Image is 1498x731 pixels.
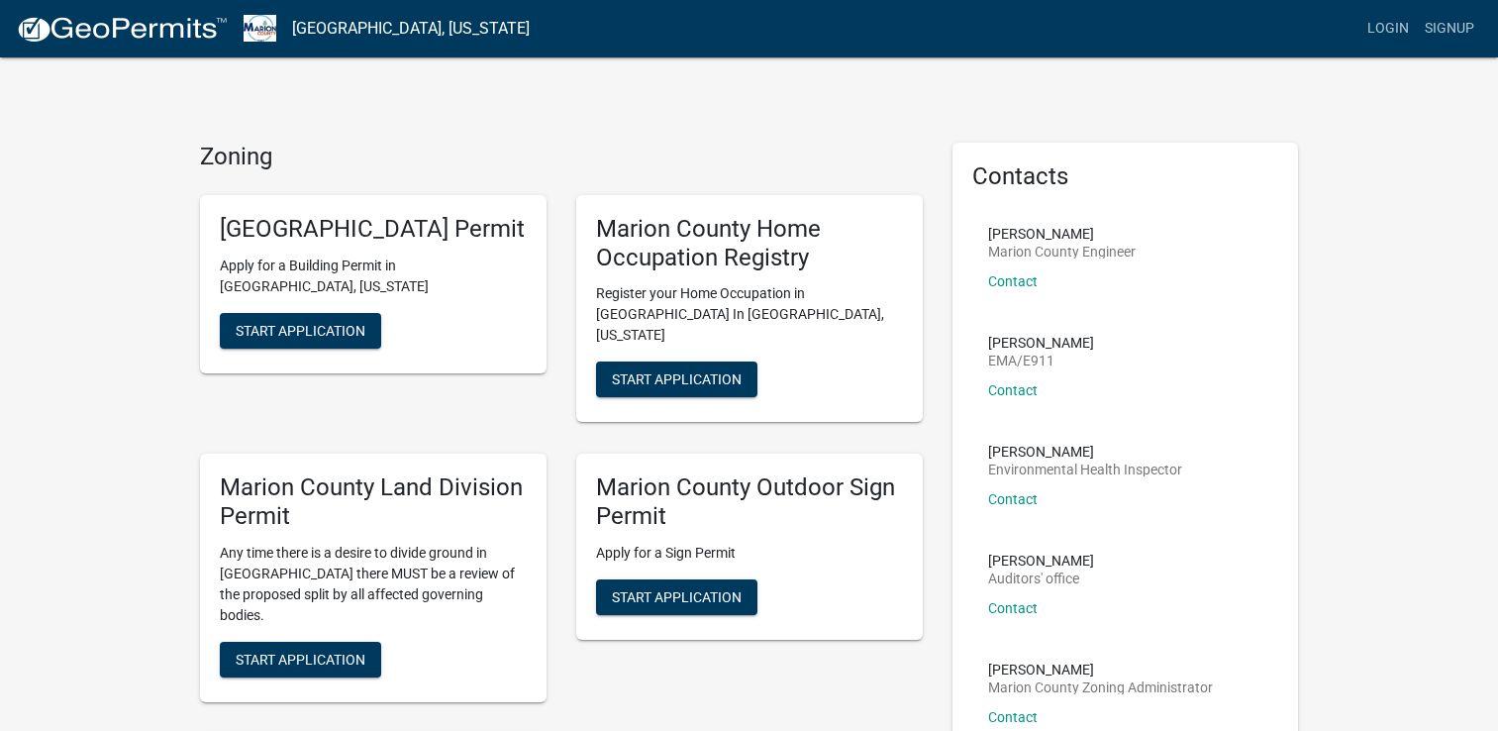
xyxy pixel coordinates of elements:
[596,473,903,531] h5: Marion County Outdoor Sign Permit
[612,588,742,604] span: Start Application
[220,313,381,349] button: Start Application
[220,256,527,297] p: Apply for a Building Permit in [GEOGRAPHIC_DATA], [US_STATE]
[988,680,1213,694] p: Marion County Zoning Administrator
[596,362,757,397] button: Start Application
[220,473,527,531] h5: Marion County Land Division Permit
[972,162,1279,191] h5: Contacts
[988,445,1182,459] p: [PERSON_NAME]
[988,227,1136,241] p: [PERSON_NAME]
[220,543,527,626] p: Any time there is a desire to divide ground in [GEOGRAPHIC_DATA] there MUST be a review of the pr...
[988,273,1038,289] a: Contact
[200,143,923,171] h4: Zoning
[292,12,530,46] a: [GEOGRAPHIC_DATA], [US_STATE]
[596,215,903,272] h5: Marion County Home Occupation Registry
[988,245,1136,259] p: Marion County Engineer
[244,15,276,42] img: Marion County, Iowa
[988,354,1094,367] p: EMA/E911
[988,572,1094,585] p: Auditors' office
[988,336,1094,350] p: [PERSON_NAME]
[988,600,1038,616] a: Contact
[988,491,1038,507] a: Contact
[236,651,365,667] span: Start Application
[596,543,903,564] p: Apply for a Sign Permit
[988,709,1038,725] a: Contact
[236,322,365,338] span: Start Application
[988,463,1182,476] p: Environmental Health Inspector
[596,283,903,346] p: Register your Home Occupation in [GEOGRAPHIC_DATA] In [GEOGRAPHIC_DATA], [US_STATE]
[220,215,527,244] h5: [GEOGRAPHIC_DATA] Permit
[596,579,757,615] button: Start Application
[612,371,742,387] span: Start Application
[1359,10,1417,48] a: Login
[988,663,1213,677] p: [PERSON_NAME]
[988,382,1038,398] a: Contact
[1417,10,1482,48] a: Signup
[988,554,1094,568] p: [PERSON_NAME]
[220,642,381,678] button: Start Application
